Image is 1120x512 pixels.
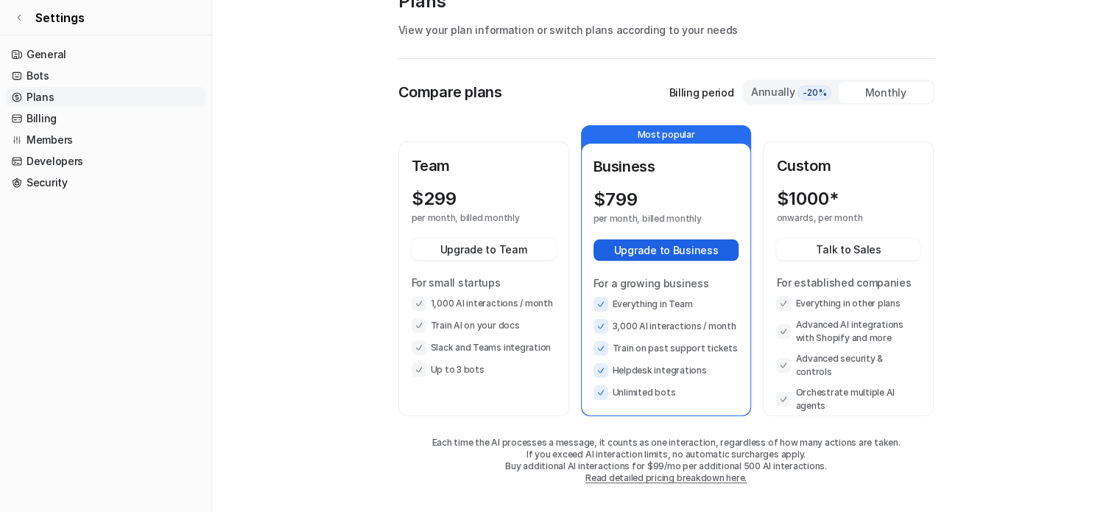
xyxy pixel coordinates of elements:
[6,44,205,65] a: General
[776,239,920,260] button: Talk to Sales
[582,126,751,144] p: Most popular
[594,239,739,261] button: Upgrade to Business
[839,82,933,103] div: Monthly
[594,297,739,312] li: Everything in Team
[398,449,934,460] p: If you exceed AI interaction limits, no automatic surcharges apply.
[594,341,739,356] li: Train on past support tickets
[594,385,739,400] li: Unlimited bots
[6,87,205,108] a: Plans
[594,189,638,210] p: $ 799
[6,172,205,193] a: Security
[412,275,556,290] p: For small startups
[776,155,920,177] p: Custom
[412,296,556,311] li: 1,000 AI interactions / month
[398,460,934,472] p: Buy additional AI interactions for $99/mo per additional 500 AI interactions.
[669,85,733,100] p: Billing period
[412,212,529,224] p: per month, billed monthly
[412,318,556,333] li: Train AI on your docs
[797,85,831,100] span: -20%
[776,296,920,311] li: Everything in other plans
[594,155,739,178] p: Business
[412,155,556,177] p: Team
[594,363,739,378] li: Helpdesk integrations
[6,66,205,86] a: Bots
[585,472,747,483] a: Read detailed pricing breakdown here.
[776,275,920,290] p: For established companies
[6,130,205,150] a: Members
[398,81,502,103] p: Compare plans
[776,318,920,345] li: Advanced AI integrations with Shopify and more
[776,212,894,224] p: onwards, per month
[594,319,739,334] li: 3,000 AI interactions / month
[6,108,205,129] a: Billing
[750,84,833,100] div: Annually
[776,352,920,379] li: Advanced security & controls
[412,239,556,260] button: Upgrade to Team
[398,437,934,449] p: Each time the AI processes a message, it counts as one interaction, regardless of how many action...
[412,340,556,355] li: Slack and Teams integration
[594,213,713,225] p: per month, billed monthly
[35,9,85,27] span: Settings
[6,151,205,172] a: Developers
[776,386,920,413] li: Orchestrate multiple AI agents
[594,276,739,291] p: For a growing business
[412,189,457,209] p: $ 299
[412,362,556,377] li: Up to 3 bots
[398,22,934,38] p: View your plan information or switch plans according to your needs
[776,189,838,209] p: $ 1000*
